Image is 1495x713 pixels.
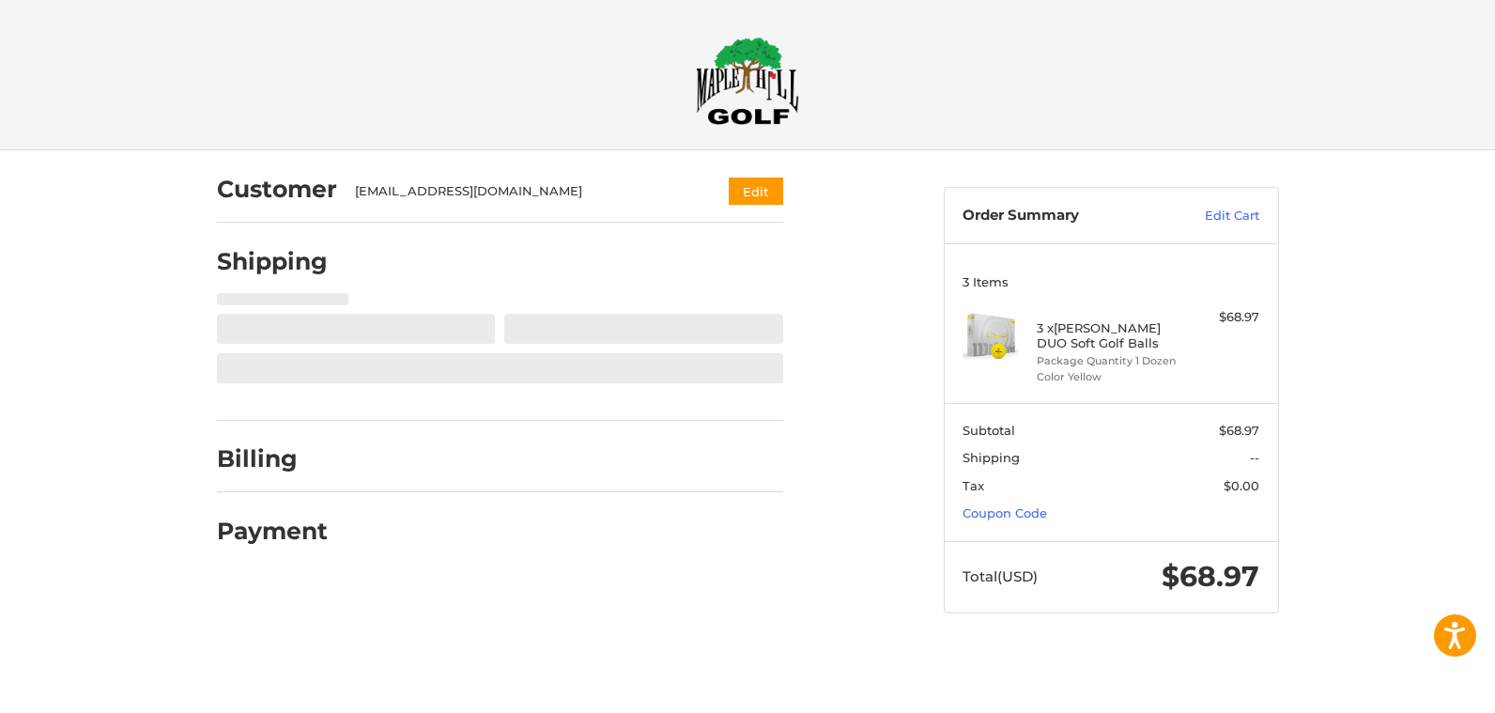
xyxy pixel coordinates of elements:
span: $68.97 [1219,423,1259,438]
span: Total (USD) [963,567,1038,585]
span: Shipping [963,450,1020,465]
div: [EMAIL_ADDRESS][DOMAIN_NAME] [355,182,692,201]
h2: Shipping [217,247,328,276]
h2: Customer [217,175,337,204]
h4: 3 x [PERSON_NAME] DUO Soft Golf Balls [1037,320,1180,351]
div: $68.97 [1185,308,1259,327]
h2: Payment [217,517,328,546]
span: Subtotal [963,423,1015,438]
img: Maple Hill Golf [696,37,799,125]
a: Coupon Code [963,505,1047,520]
button: Edit [729,178,783,205]
li: Package Quantity 1 Dozen [1037,353,1180,369]
span: $68.97 [1162,559,1259,594]
span: -- [1250,450,1259,465]
h2: Billing [217,444,327,473]
h3: 3 Items [963,274,1259,289]
span: Tax [963,478,984,493]
li: Color Yellow [1037,369,1180,385]
a: Edit Cart [1164,207,1259,225]
h3: Order Summary [963,207,1164,225]
span: $0.00 [1224,478,1259,493]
